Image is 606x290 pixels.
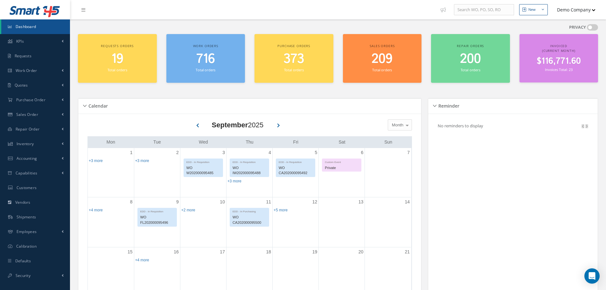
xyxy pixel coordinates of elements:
h5: Calendar [87,101,108,109]
a: September 14, 2025 [403,197,411,207]
span: Defaults [15,258,31,264]
a: September 9, 2025 [175,197,180,207]
span: (Current Month) [542,48,575,53]
span: Shipments [17,214,36,220]
span: Repair Order [16,126,40,132]
a: September 17, 2025 [219,247,226,257]
span: 209 [372,50,393,68]
td: September 6, 2025 [319,148,365,197]
td: September 9, 2025 [134,197,180,247]
td: September 10, 2025 [180,197,226,247]
div: Custom Event [322,159,361,164]
span: Quotes [15,82,28,88]
a: Show 4 more events [135,258,149,262]
input: Search WO, PO, SO, RO [454,4,514,16]
div: New [528,7,536,12]
span: Requests [15,53,31,59]
div: Private [322,164,361,172]
a: September 19, 2025 [311,247,319,257]
a: September 11, 2025 [265,197,272,207]
a: September 18, 2025 [265,247,272,257]
a: Monday [105,138,116,146]
b: September [212,121,248,129]
span: Sales Order [16,112,38,117]
div: WO CA202000095492 [276,164,315,177]
a: Saturday [338,138,347,146]
a: Invoiced (Current Month) $116,771.60 Invoices Total: 23 [519,34,598,82]
div: WO W202000095485 [184,164,223,177]
span: Sales orders [370,44,394,48]
a: Show 4 more events [89,208,103,212]
td: September 3, 2025 [180,148,226,197]
a: September 1, 2025 [129,148,134,157]
td: September 14, 2025 [365,197,411,247]
div: 2025 [212,120,264,130]
small: Total orders [461,67,480,72]
label: PRIVACY [569,24,586,31]
td: September 13, 2025 [319,197,365,247]
span: Purchase Order [16,97,45,103]
span: 19 [111,50,123,68]
span: Inventory [17,141,34,146]
button: New [519,4,548,15]
a: Thursday [244,138,254,146]
a: September 10, 2025 [219,197,226,207]
td: September 4, 2025 [226,148,272,197]
span: Security [16,273,31,278]
span: Repair orders [457,44,484,48]
a: Requests orders 19 Total orders [78,34,157,83]
div: EDD - In Requisition [184,159,223,164]
small: Invoices Total: 23 [545,67,572,72]
a: Wednesday [198,138,209,146]
a: September 6, 2025 [360,148,365,157]
span: 200 [460,50,481,68]
a: Sunday [383,138,394,146]
span: Calibration [16,244,37,249]
a: September 20, 2025 [357,247,365,257]
span: 716 [196,50,215,68]
a: September 8, 2025 [129,197,134,207]
a: September 2, 2025 [175,148,180,157]
a: September 4, 2025 [267,148,272,157]
span: Month [390,122,403,128]
div: Open Intercom Messenger [584,268,600,284]
td: September 12, 2025 [273,197,319,247]
span: Capabilities [16,170,38,176]
td: September 8, 2025 [88,197,134,247]
small: Total orders [196,67,215,72]
span: Accounting [17,156,37,161]
td: September 7, 2025 [365,148,411,197]
a: Show 3 more events [227,179,241,183]
span: Requests orders [101,44,134,48]
a: Dashboard [1,19,70,34]
a: September 3, 2025 [221,148,226,157]
a: September 12, 2025 [311,197,319,207]
a: Tuesday [152,138,162,146]
td: September 5, 2025 [273,148,319,197]
div: WO IW202000095488 [230,164,269,177]
a: September 15, 2025 [126,247,134,257]
a: September 5, 2025 [313,148,318,157]
div: EDD - In Requisition [276,159,315,164]
td: September 2, 2025 [134,148,180,197]
span: Invoiced [550,44,567,48]
a: Work orders 716 Total orders [166,34,245,83]
a: Purchase orders 373 Total orders [254,34,333,83]
span: 373 [283,50,304,68]
a: Repair orders 200 Total orders [431,34,510,83]
span: Purchase orders [277,44,310,48]
small: Total orders [372,67,392,72]
div: EDD - In Requisition [138,208,177,214]
button: Demo Company [551,4,596,16]
div: WO FL202000095496 [138,214,177,226]
a: September 21, 2025 [403,247,411,257]
a: Sales orders 209 Total orders [343,34,422,83]
a: Friday [292,138,300,146]
span: Vendors [15,200,31,205]
div: EDD - In Requisition [230,159,269,164]
span: Work orders [193,44,218,48]
span: Dashboard [16,24,36,29]
a: Show 3 more events [89,159,103,163]
small: Total orders [108,67,127,72]
span: Work Order [16,68,37,73]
